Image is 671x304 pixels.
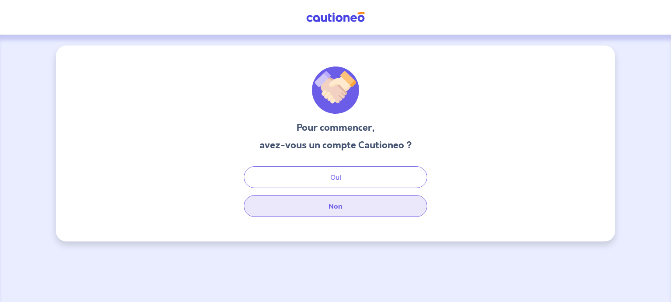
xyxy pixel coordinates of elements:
button: Non [244,195,427,217]
h3: Pour commencer, [259,121,412,135]
button: Oui [244,166,427,188]
img: Cautioneo [303,12,368,23]
img: illu_welcome.svg [312,66,359,114]
h3: avez-vous un compte Cautioneo ? [259,138,412,152]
